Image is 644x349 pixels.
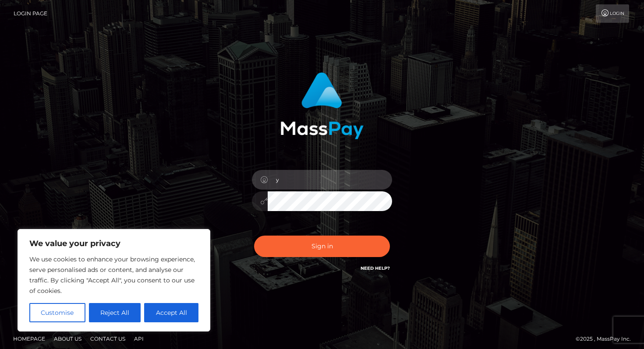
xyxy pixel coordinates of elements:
[131,332,147,345] a: API
[144,303,198,322] button: Accept All
[50,332,85,345] a: About Us
[89,303,141,322] button: Reject All
[29,303,85,322] button: Customise
[29,254,198,296] p: We use cookies to enhance your browsing experience, serve personalised ads or content, and analys...
[29,238,198,249] p: We value your privacy
[254,236,390,257] button: Sign in
[596,4,629,23] a: Login
[268,170,392,190] input: Username...
[14,4,47,23] a: Login Page
[18,229,210,331] div: We value your privacy
[87,332,129,345] a: Contact Us
[280,72,364,139] img: MassPay Login
[10,332,49,345] a: Homepage
[576,334,637,344] div: © 2025 , MassPay Inc.
[361,265,390,271] a: Need Help?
